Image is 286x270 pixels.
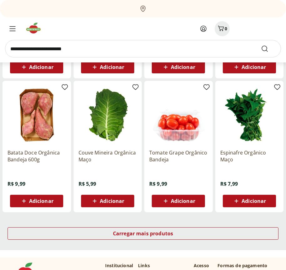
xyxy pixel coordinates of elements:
[223,61,276,73] button: Adicionar
[81,195,134,207] button: Adicionar
[215,21,230,36] button: Carrinho
[220,149,279,163] a: Espinafre Orgânico Maço
[5,21,20,36] button: Menu
[100,65,124,70] span: Adicionar
[79,86,137,144] img: Couve Mineira Orgânica Maço
[242,65,266,70] span: Adicionar
[29,65,54,70] span: Adicionar
[10,61,63,73] button: Adicionar
[8,180,25,187] span: R$ 9,99
[5,40,281,57] input: search
[171,199,195,204] span: Adicionar
[242,199,266,204] span: Adicionar
[8,86,66,144] img: Batata Doce Orgânica Bandeja 600g
[149,149,208,163] a: Tomate Grape Orgânico Bandeja
[79,180,96,187] span: R$ 5,99
[149,86,208,144] img: Tomate Grape Orgânico Bandeja
[25,22,46,34] img: Hortifruti
[217,263,273,269] p: Formas de pagamento
[29,199,54,204] span: Adicionar
[225,26,227,32] span: 0
[81,61,134,73] button: Adicionar
[105,263,133,269] p: Institucional
[100,199,124,204] span: Adicionar
[220,86,279,144] img: Espinafre Orgânico Maço
[149,180,167,187] span: R$ 9,99
[220,180,238,187] span: R$ 7,99
[171,65,195,70] span: Adicionar
[261,45,276,52] button: Submit Search
[194,263,209,269] p: Acesso
[152,195,205,207] button: Adicionar
[10,195,63,207] button: Adicionar
[79,149,137,163] a: Couve Mineira Orgânica Maço
[152,61,205,73] button: Adicionar
[113,231,173,236] span: Carregar mais produtos
[8,149,66,163] a: Batata Doce Orgânica Bandeja 600g
[223,195,276,207] button: Adicionar
[8,227,278,242] a: Carregar mais produtos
